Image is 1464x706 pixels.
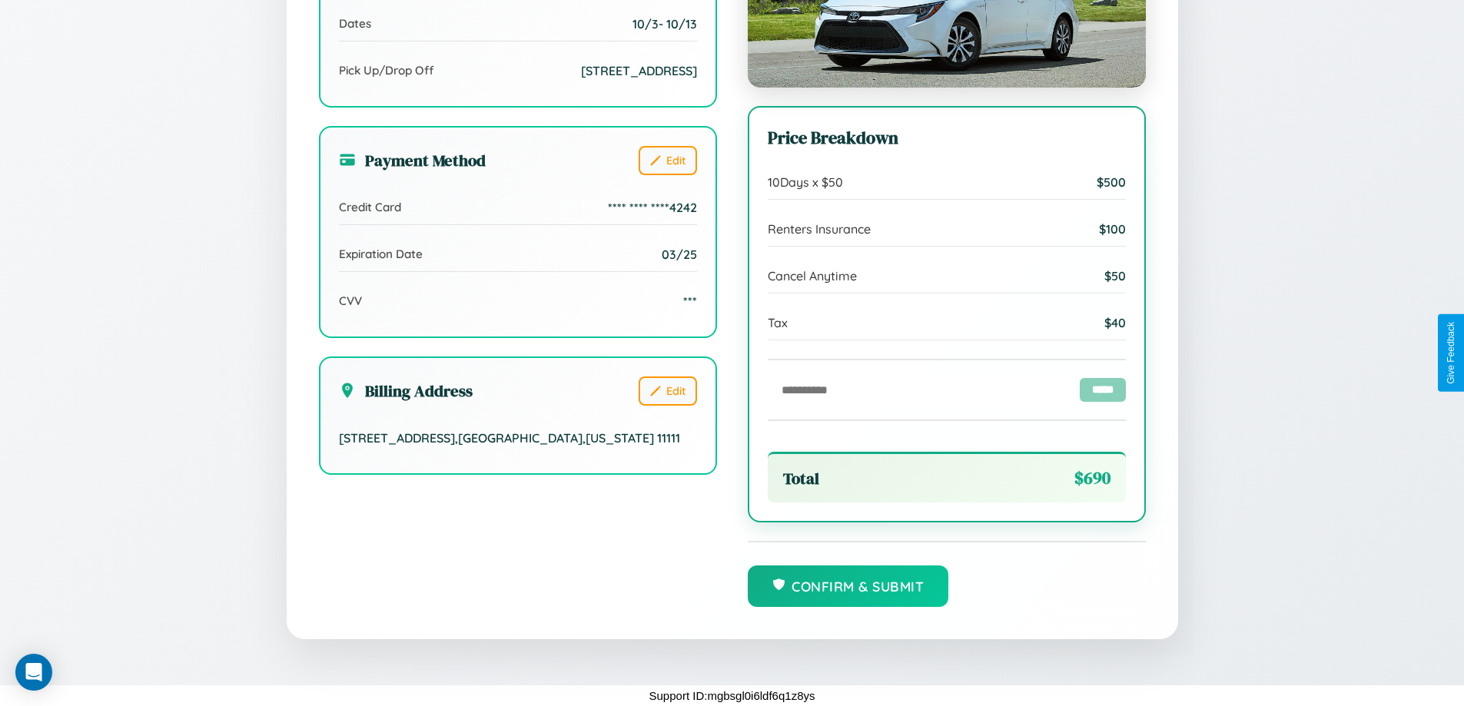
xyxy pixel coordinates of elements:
span: [STREET_ADDRESS] [581,63,697,78]
span: 03/25 [662,247,697,262]
span: Dates [339,16,371,31]
h3: Price Breakdown [768,126,1126,150]
div: Give Feedback [1446,322,1456,384]
span: Pick Up/Drop Off [339,63,434,78]
button: Confirm & Submit [748,565,949,607]
p: Support ID: mgbsgl0i6ldf6q1z8ys [649,685,815,706]
span: Cancel Anytime [768,268,857,283]
span: 10 / 3 - 10 / 13 [632,16,697,31]
div: Open Intercom Messenger [15,654,52,691]
span: Expiration Date [339,247,423,261]
span: Total [783,467,819,489]
button: Edit [639,376,697,406]
span: 10 Days x $ 50 [768,174,843,190]
span: Tax [768,315,788,330]
span: Renters Insurance [768,221,871,237]
span: $ 690 [1074,466,1110,490]
span: [STREET_ADDRESS] , [GEOGRAPHIC_DATA] , [US_STATE] 11111 [339,430,680,446]
span: $ 100 [1099,221,1126,237]
span: $ 50 [1104,268,1126,283]
span: CVV [339,293,362,308]
button: Edit [639,146,697,175]
h3: Billing Address [339,380,473,402]
span: $ 500 [1097,174,1126,190]
span: Credit Card [339,200,401,214]
h3: Payment Method [339,149,486,171]
span: $ 40 [1104,315,1126,330]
